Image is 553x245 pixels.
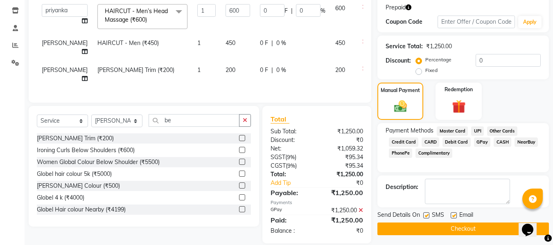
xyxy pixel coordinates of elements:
[386,18,437,26] div: Coupon Code
[264,144,317,153] div: Net:
[271,39,273,47] span: |
[515,137,538,147] span: NearBuy
[425,67,438,74] label: Fixed
[276,39,286,47] span: 0 %
[291,7,293,15] span: |
[377,223,549,235] button: Checkout
[459,211,473,221] span: Email
[386,183,418,191] div: Description:
[271,153,285,161] span: SGST
[518,16,542,28] button: Apply
[317,144,369,153] div: ₹1,059.32
[335,66,345,74] span: 200
[37,158,160,166] div: Women Global Colour Below Shoulder (₹5500)
[389,148,412,158] span: PhonePe
[271,199,363,206] div: Payments
[448,98,470,115] img: _gift.svg
[317,215,369,225] div: ₹1,250.00
[437,126,468,136] span: Master Card
[445,86,473,93] label: Redemption
[260,39,268,47] span: 0 F
[264,170,317,179] div: Total:
[425,56,451,63] label: Percentage
[42,39,88,47] span: [PERSON_NAME]
[37,146,135,155] div: Ironing Curls Below Shoulders (₹600)
[37,134,114,143] div: [PERSON_NAME] Trim (₹200)
[317,153,369,162] div: ₹95.34
[287,162,295,169] span: 9%
[442,137,471,147] span: Debit Card
[97,39,159,47] span: HAIRCUT - Men (₹450)
[386,3,406,12] span: Prepaid
[519,212,545,237] iframe: chat widget
[97,66,174,74] span: [PERSON_NAME] Trim (₹200)
[149,114,239,127] input: Search or Scan
[37,170,112,178] div: Globel hair colour 5k (₹5000)
[317,136,369,144] div: ₹0
[271,66,273,74] span: |
[264,162,317,170] div: ( )
[37,193,84,202] div: Globel 4 k (₹4000)
[147,16,151,23] a: x
[271,162,286,169] span: CGST
[386,42,423,51] div: Service Total:
[415,148,452,158] span: Complimentary
[42,66,88,74] span: [PERSON_NAME]
[386,56,411,65] div: Discount:
[377,211,420,221] span: Send Details On
[226,66,235,74] span: 200
[105,7,168,23] span: HAIRCUT - Men’s Head Massage (₹600)
[226,39,235,47] span: 450
[260,66,268,74] span: 0 F
[438,16,515,28] input: Enter Offer / Coupon Code
[287,154,295,160] span: 9%
[389,137,418,147] span: Credit Card
[335,39,345,47] span: 450
[271,115,289,124] span: Total
[264,136,317,144] div: Discount:
[471,126,484,136] span: UPI
[264,153,317,162] div: ( )
[381,87,420,94] label: Manual Payment
[37,182,120,190] div: [PERSON_NAME] Colour (₹500)
[326,179,370,187] div: ₹0
[432,211,444,221] span: SMS
[390,99,411,114] img: _cash.svg
[197,39,201,47] span: 1
[386,126,433,135] span: Payment Methods
[321,7,325,15] span: %
[264,188,317,198] div: Payable:
[317,206,369,215] div: ₹1,250.00
[422,137,439,147] span: CARD
[264,227,317,235] div: Balance :
[317,227,369,235] div: ₹0
[276,66,286,74] span: 0 %
[317,162,369,170] div: ₹95.34
[37,205,126,214] div: Globel Hair colour Nearby (₹4199)
[264,179,325,187] a: Add Tip
[197,66,201,74] span: 1
[426,42,452,51] div: ₹1,250.00
[264,127,317,136] div: Sub Total:
[317,170,369,179] div: ₹1,250.00
[317,127,369,136] div: ₹1,250.00
[284,7,288,15] span: F
[335,4,345,12] span: 600
[264,215,317,225] div: Paid:
[317,188,369,198] div: ₹1,250.00
[474,137,491,147] span: GPay
[264,206,317,215] div: GPay
[487,126,517,136] span: Other Cards
[494,137,511,147] span: CASH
